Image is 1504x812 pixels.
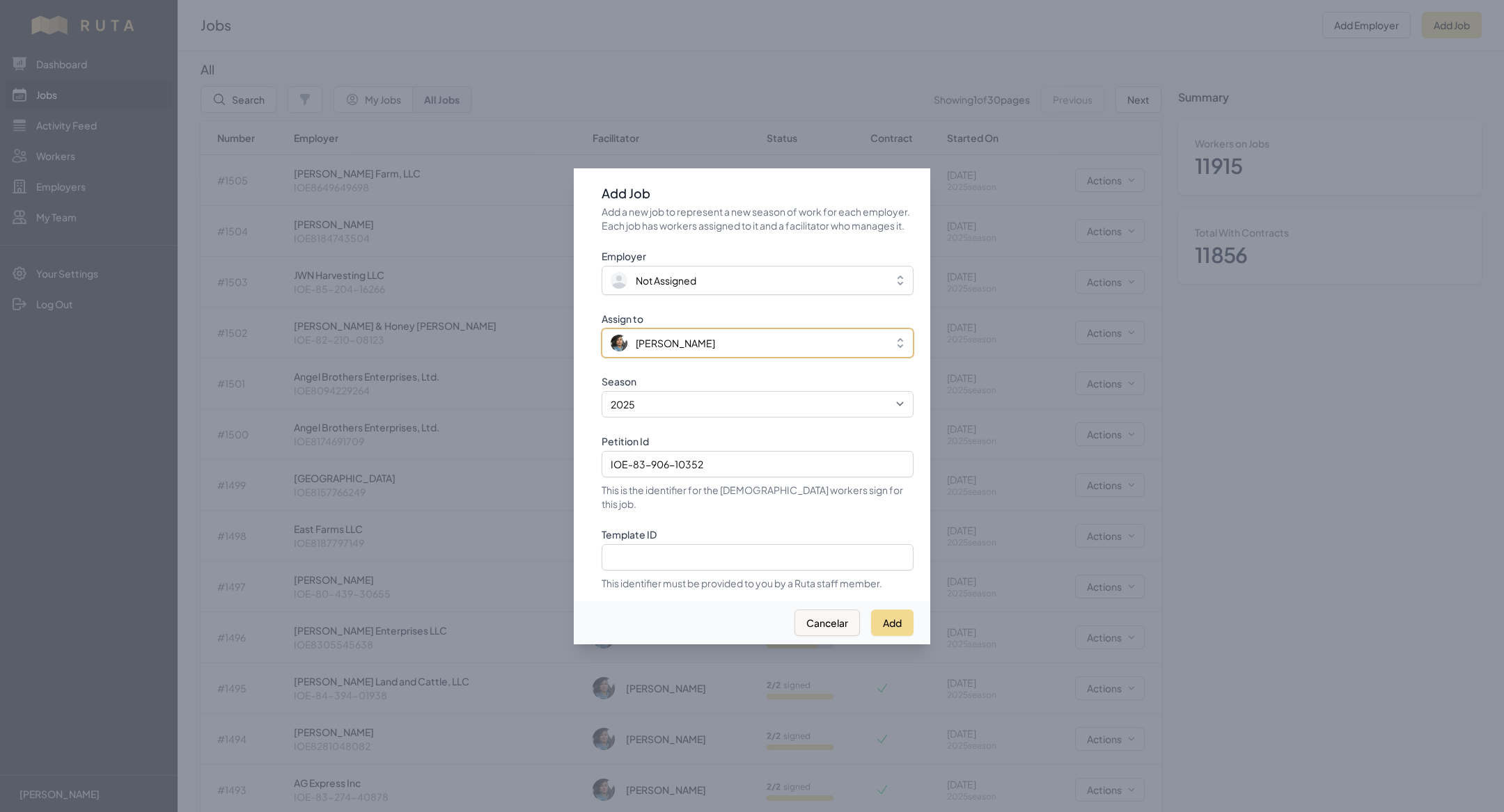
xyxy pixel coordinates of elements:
[602,483,914,511] p: This is the identifier for the [DEMOGRAPHIC_DATA] workers sign for this job.
[602,205,914,232] p: Add a new job to represent a new season of work for each employer. Each job has workers assigned ...
[602,312,914,326] label: Assign to
[871,610,914,636] button: Add
[794,610,860,636] button: Cancelar
[602,527,914,541] label: Template ID
[602,266,914,295] button: Not Assigned
[636,336,715,350] span: [PERSON_NAME]
[602,185,914,202] h3: Add Job
[602,434,914,448] label: Petition Id
[602,576,914,590] p: This identifier must be provided to you by a Ruta staff member.
[602,249,914,263] label: Employer
[602,374,914,388] label: Season
[602,328,914,358] button: [PERSON_NAME]
[636,273,696,287] span: Not Assigned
